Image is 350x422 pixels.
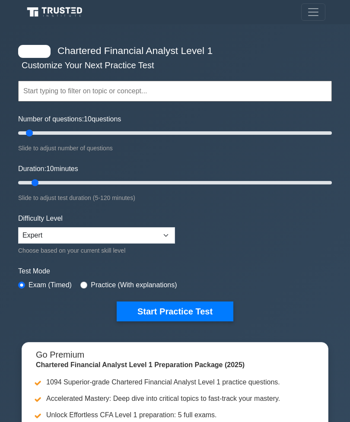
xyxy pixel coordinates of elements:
label: Duration: minutes [18,164,78,174]
span: 10 [46,165,54,172]
span: 10 [84,115,92,123]
div: Choose based on your current skill level [18,245,175,256]
button: Toggle navigation [301,3,325,21]
label: Difficulty Level [18,213,63,224]
input: Start typing to filter on topic or concept... [18,81,332,102]
label: Number of questions: questions [18,114,121,124]
button: Start Practice Test [117,301,233,321]
label: Test Mode [18,266,332,276]
label: Practice (With explanations) [91,280,177,290]
div: Slide to adjust test duration (5-120 minutes) [18,193,332,203]
h4: Chartered Financial Analyst Level 1 [54,45,290,57]
div: Slide to adjust number of questions [18,143,332,153]
label: Exam (Timed) [29,280,72,290]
